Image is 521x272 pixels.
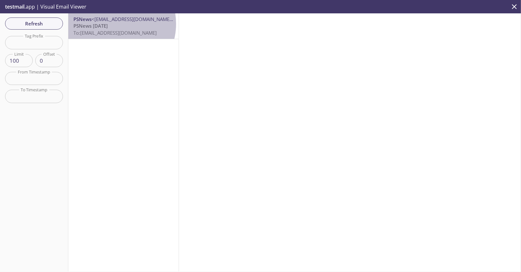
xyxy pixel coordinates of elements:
span: PSNews [73,16,92,22]
span: To: [EMAIL_ADDRESS][DOMAIN_NAME] [73,30,157,36]
span: testmail [5,3,24,10]
span: Refresh [10,19,58,28]
span: PSNews [DATE] [73,23,108,29]
span: <[EMAIL_ADDRESS][DOMAIN_NAME]> [92,16,174,22]
div: PSNews<[EMAIL_ADDRESS][DOMAIN_NAME]>PSNews [DATE]To:[EMAIL_ADDRESS][DOMAIN_NAME] [68,13,179,39]
nav: emails [68,13,179,39]
button: Refresh [5,17,63,30]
